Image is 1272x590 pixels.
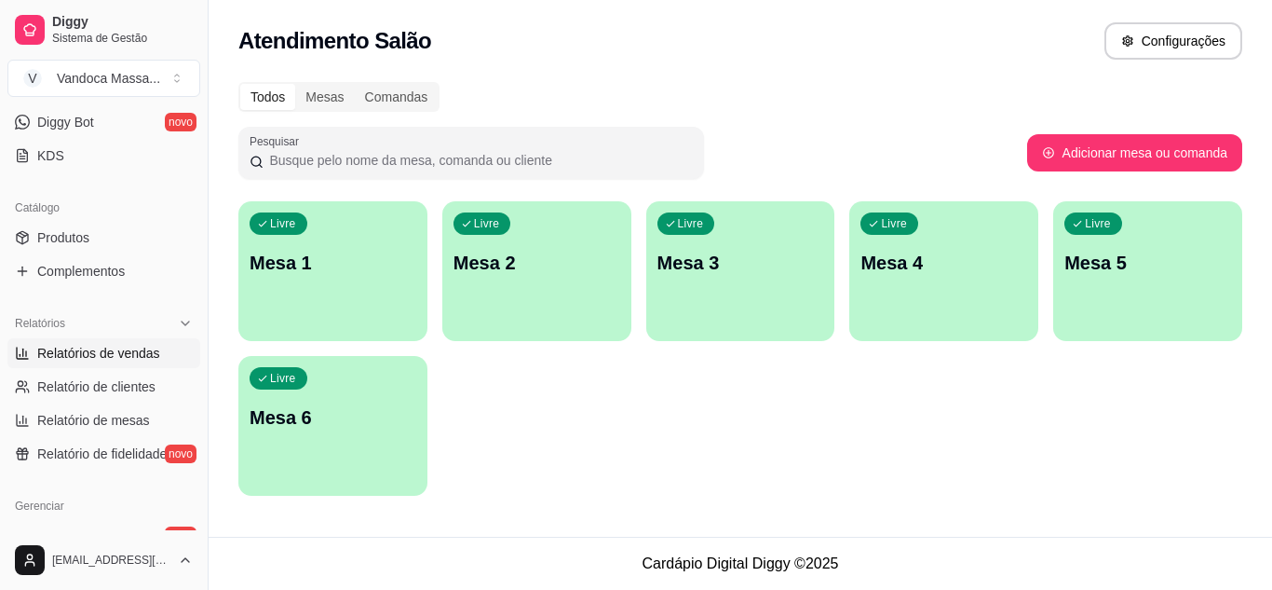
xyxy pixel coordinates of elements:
span: V [23,69,42,88]
footer: Cardápio Digital Diggy © 2025 [209,537,1272,590]
label: Pesquisar [250,133,305,149]
button: LivreMesa 5 [1053,201,1242,341]
button: LivreMesa 3 [646,201,835,341]
p: Mesa 6 [250,405,416,431]
div: Gerenciar [7,491,200,521]
button: LivreMesa 2 [442,201,631,341]
span: Sistema de Gestão [52,31,193,46]
a: Relatórios de vendas [7,338,200,368]
span: Relatórios [15,316,65,331]
span: Diggy Bot [37,113,94,131]
a: Produtos [7,223,200,253]
div: Vandoca Massa ... [57,69,160,88]
p: Mesa 2 [453,250,620,276]
span: KDS [37,146,64,165]
a: Relatório de fidelidadenovo [7,439,200,469]
button: LivreMesa 6 [238,356,427,496]
span: Produtos [37,228,89,247]
a: Relatório de mesas [7,405,200,435]
a: Relatório de clientes [7,372,200,402]
p: Livre [474,216,500,231]
button: LivreMesa 1 [238,201,427,341]
button: Select a team [7,60,200,97]
span: Relatório de fidelidade [37,445,167,463]
button: [EMAIL_ADDRESS][DOMAIN_NAME] [7,538,200,583]
p: Livre [678,216,704,231]
p: Mesa 3 [657,250,824,276]
p: Mesa 1 [250,250,416,276]
span: Relatório de mesas [37,411,150,430]
a: Diggy Botnovo [7,107,200,137]
p: Livre [270,216,296,231]
a: DiggySistema de Gestão [7,7,200,52]
p: Livre [270,371,296,386]
span: Diggy [52,14,193,31]
p: Mesa 5 [1064,250,1231,276]
p: Mesa 4 [860,250,1027,276]
span: Entregadores [37,527,115,545]
a: Complementos [7,256,200,286]
span: Relatórios de vendas [37,344,160,363]
button: Adicionar mesa ou comanda [1027,134,1242,172]
p: Livre [1085,216,1111,231]
button: Configurações [1104,22,1242,60]
span: [EMAIL_ADDRESS][DOMAIN_NAME] [52,553,170,568]
p: Livre [881,216,907,231]
button: LivreMesa 4 [849,201,1038,341]
span: Relatório de clientes [37,377,156,396]
input: Pesquisar [264,151,693,170]
div: Todos [240,84,295,110]
div: Catálogo [7,193,200,223]
div: Comandas [355,84,439,110]
a: Entregadoresnovo [7,521,200,551]
a: KDS [7,141,200,171]
div: Mesas [295,84,354,110]
h2: Atendimento Salão [238,26,431,56]
span: Complementos [37,262,125,281]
